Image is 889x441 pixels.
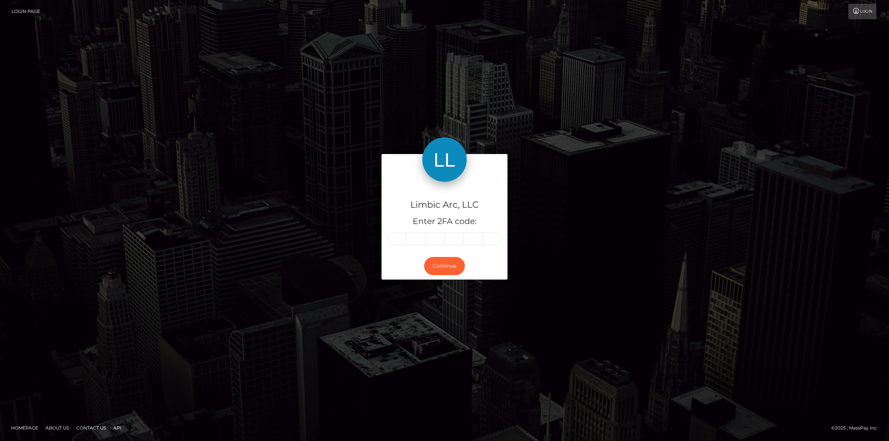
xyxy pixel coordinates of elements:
h4: Limbic Arc, LLC [387,198,502,211]
img: Limbic Arc, LLC [422,137,467,182]
div: © 2025 , MassPay Inc. [831,424,883,432]
a: Login Page [11,4,40,19]
button: Continue [424,257,465,275]
a: About Us [43,422,72,434]
h5: Enter 2FA code: [387,216,502,227]
a: Homepage [8,422,41,434]
a: API [110,422,124,434]
a: Login [848,4,876,19]
a: Contact Us [73,422,109,434]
